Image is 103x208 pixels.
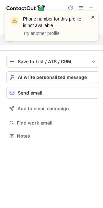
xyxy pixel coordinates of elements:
header: Phone number for this profile is not available [23,16,83,29]
button: AI write personalized message [6,71,99,83]
span: Add to email campaign [17,106,69,111]
div: Save to List / ATS / CRM [18,59,88,64]
p: Try another profile [23,30,83,37]
img: ContactOut v5.3.10 [6,4,45,12]
button: Find work email [6,118,99,127]
button: Notes [6,131,99,141]
button: save-profile-one-click [6,56,99,67]
span: Send email [18,90,42,96]
button: Add to email campaign [6,103,99,114]
span: AI write personalized message [18,75,87,80]
span: Notes [17,133,97,139]
span: Find work email [17,120,97,126]
button: Send email [6,87,99,99]
img: warning [9,16,20,26]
